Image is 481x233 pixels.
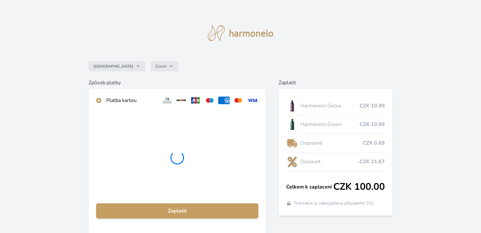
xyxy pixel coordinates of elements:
span: CZK 0.69 [363,139,385,147]
img: jcb.svg [190,97,201,104]
h6: Zaplatit [279,79,392,87]
span: Czech [156,64,166,69]
div: Platba kartou [106,97,156,104]
span: CZK 10.99 [360,121,385,128]
span: Harmonelo Detox [300,102,359,110]
img: amex.svg [218,97,230,104]
span: CZK 10.99 [360,102,385,110]
img: mc.svg [232,97,244,104]
img: discount-lo.png [286,154,298,170]
img: DETOX_se_stinem_x-lo.jpg [286,98,298,114]
span: Celkem k zaplacení [286,183,333,191]
img: logo.svg [208,25,274,41]
span: Zaplatit [101,207,253,215]
span: CZK 100.00 [333,181,385,193]
img: maestro.svg [204,97,216,104]
span: Harmonelo Green [300,121,359,128]
button: Zaplatit [96,203,258,218]
img: diners.svg [161,97,173,104]
img: delivery-lo.png [286,135,298,151]
span: Discount [300,158,357,165]
img: visa.svg [247,97,258,104]
h6: Způsob platby [89,79,266,87]
span: Dopravné [300,139,362,147]
img: CLEAN_GREEN_se_stinem_x-lo.jpg [286,116,298,132]
span: Transakce je zabezpečena připojením SSL [294,200,374,206]
span: -CZK 21.67 [357,158,385,165]
img: discover.svg [176,97,187,104]
button: [GEOGRAPHIC_DATA] [89,61,145,71]
button: Czech [151,61,179,71]
span: [GEOGRAPHIC_DATA] [94,64,133,69]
